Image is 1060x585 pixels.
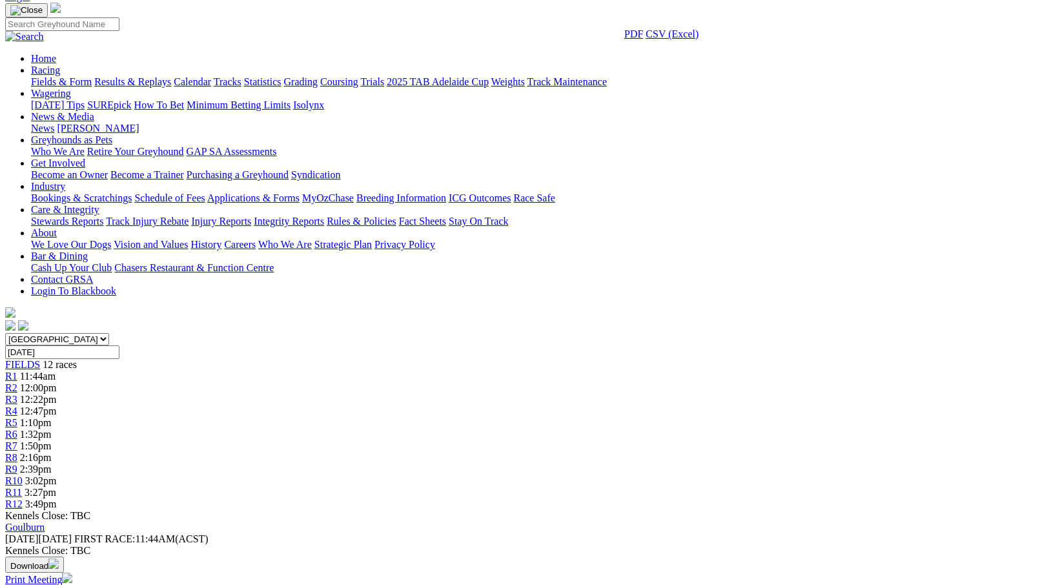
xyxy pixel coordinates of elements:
span: 11:44AM(ACST) [74,533,209,544]
a: Get Involved [31,158,85,169]
span: R9 [5,464,17,475]
div: Download [624,28,698,40]
span: 12:47pm [20,405,57,416]
a: R1 [5,371,17,382]
a: Integrity Reports [254,216,324,227]
a: Weights [491,76,525,87]
a: Grading [284,76,318,87]
a: Stay On Track [449,216,508,227]
a: History [190,239,221,250]
a: Greyhounds as Pets [31,134,112,145]
a: GAP SA Assessments [187,146,277,157]
span: 2:39pm [20,464,52,475]
a: Track Injury Rebate [106,216,189,227]
span: FIELDS [5,359,40,370]
a: Print Meeting [5,574,72,585]
a: R3 [5,394,17,405]
span: 3:27pm [25,487,56,498]
span: Kennels Close: TBC [5,510,90,521]
a: Calendar [174,76,211,87]
div: Industry [31,192,1055,204]
a: Tracks [214,76,241,87]
img: facebook.svg [5,320,15,331]
a: Become a Trainer [110,169,184,180]
a: We Love Our Dogs [31,239,111,250]
a: Applications & Forms [207,192,300,203]
a: Login To Blackbook [31,285,116,296]
span: 3:02pm [25,475,57,486]
a: R12 [5,498,23,509]
a: R10 [5,475,23,486]
div: Kennels Close: TBC [5,545,1055,557]
span: 3:49pm [25,498,57,509]
div: Wagering [31,99,1055,111]
span: 2:16pm [20,452,52,463]
div: Care & Integrity [31,216,1055,227]
a: 2025 TAB Adelaide Cup [387,76,489,87]
a: Goulburn [5,522,45,533]
a: R6 [5,429,17,440]
div: About [31,239,1055,251]
span: 1:10pm [20,417,52,428]
img: printer.svg [62,573,72,583]
img: twitter.svg [18,320,28,331]
a: News [31,123,54,134]
a: R2 [5,382,17,393]
a: Syndication [291,169,340,180]
a: Become an Owner [31,169,108,180]
button: Toggle navigation [5,3,48,17]
img: logo-grsa-white.png [5,307,15,318]
a: R11 [5,487,22,498]
span: 12:22pm [20,394,57,405]
a: Wagering [31,88,71,99]
a: [DATE] Tips [31,99,85,110]
a: Industry [31,181,65,192]
a: Racing [31,65,60,76]
a: Careers [224,239,256,250]
a: Breeding Information [356,192,446,203]
span: 1:32pm [20,429,52,440]
img: Search [5,31,44,43]
a: Race Safe [513,192,555,203]
a: R8 [5,452,17,463]
a: Who We Are [31,146,85,157]
a: Care & Integrity [31,204,99,215]
a: About [31,227,57,238]
a: R7 [5,440,17,451]
a: Trials [360,76,384,87]
a: Cash Up Your Club [31,262,112,273]
a: Rules & Policies [327,216,396,227]
a: Chasers Restaurant & Function Centre [114,262,274,273]
a: Fact Sheets [399,216,446,227]
input: Search [5,17,119,31]
a: Bookings & Scratchings [31,192,132,203]
a: Purchasing a Greyhound [187,169,289,180]
a: Retire Your Greyhound [87,146,184,157]
button: Download [5,557,64,573]
img: logo-grsa-white.png [50,3,61,13]
a: Injury Reports [191,216,251,227]
span: 12:00pm [20,382,57,393]
div: News & Media [31,123,1055,134]
a: R4 [5,405,17,416]
a: Isolynx [293,99,324,110]
a: Fields & Form [31,76,92,87]
a: Statistics [244,76,281,87]
a: Who We Are [258,239,312,250]
div: Bar & Dining [31,262,1055,274]
div: Racing [31,76,1055,88]
a: Results & Replays [94,76,171,87]
a: How To Bet [134,99,185,110]
span: 11:44am [20,371,56,382]
a: SUREpick [87,99,131,110]
a: MyOzChase [302,192,354,203]
div: Greyhounds as Pets [31,146,1055,158]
